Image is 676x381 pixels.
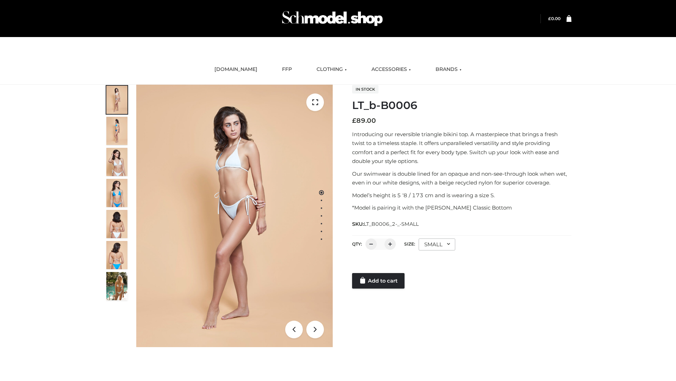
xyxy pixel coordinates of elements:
[352,203,571,212] p: *Model is pairing it with the [PERSON_NAME] Classic Bottom
[352,169,571,187] p: Our swimwear is double lined for an opaque and non-see-through look when wet, even in our white d...
[548,16,561,21] bdi: 0.00
[106,241,127,269] img: ArielClassicBikiniTop_CloudNine_AzureSky_OW114ECO_8-scaled.jpg
[106,210,127,238] img: ArielClassicBikiniTop_CloudNine_AzureSky_OW114ECO_7-scaled.jpg
[548,16,561,21] a: £0.00
[352,117,376,125] bdi: 89.00
[106,148,127,176] img: ArielClassicBikiniTop_CloudNine_AzureSky_OW114ECO_3-scaled.jpg
[364,221,419,227] span: LT_B0006_2-_-SMALL
[106,179,127,207] img: ArielClassicBikiniTop_CloudNine_AzureSky_OW114ECO_4-scaled.jpg
[311,62,352,77] a: CLOTHING
[352,191,571,200] p: Model’s height is 5 ‘8 / 173 cm and is wearing a size S.
[352,99,571,112] h1: LT_b-B0006
[209,62,263,77] a: [DOMAIN_NAME]
[352,130,571,166] p: Introducing our reversible triangle bikini top. A masterpiece that brings a fresh twist to a time...
[277,62,297,77] a: FFP
[366,62,416,77] a: ACCESSORIES
[136,85,333,347] img: ArielClassicBikiniTop_CloudNine_AzureSky_OW114ECO_1
[548,16,551,21] span: £
[106,86,127,114] img: ArielClassicBikiniTop_CloudNine_AzureSky_OW114ECO_1-scaled.jpg
[352,273,405,289] a: Add to cart
[404,241,415,247] label: Size:
[280,5,385,32] img: Schmodel Admin 964
[352,117,356,125] span: £
[430,62,467,77] a: BRANDS
[352,85,378,93] span: In stock
[106,117,127,145] img: ArielClassicBikiniTop_CloudNine_AzureSky_OW114ECO_2-scaled.jpg
[106,272,127,300] img: Arieltop_CloudNine_AzureSky2.jpg
[352,220,419,228] span: SKU:
[419,238,455,250] div: SMALL
[352,241,362,247] label: QTY:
